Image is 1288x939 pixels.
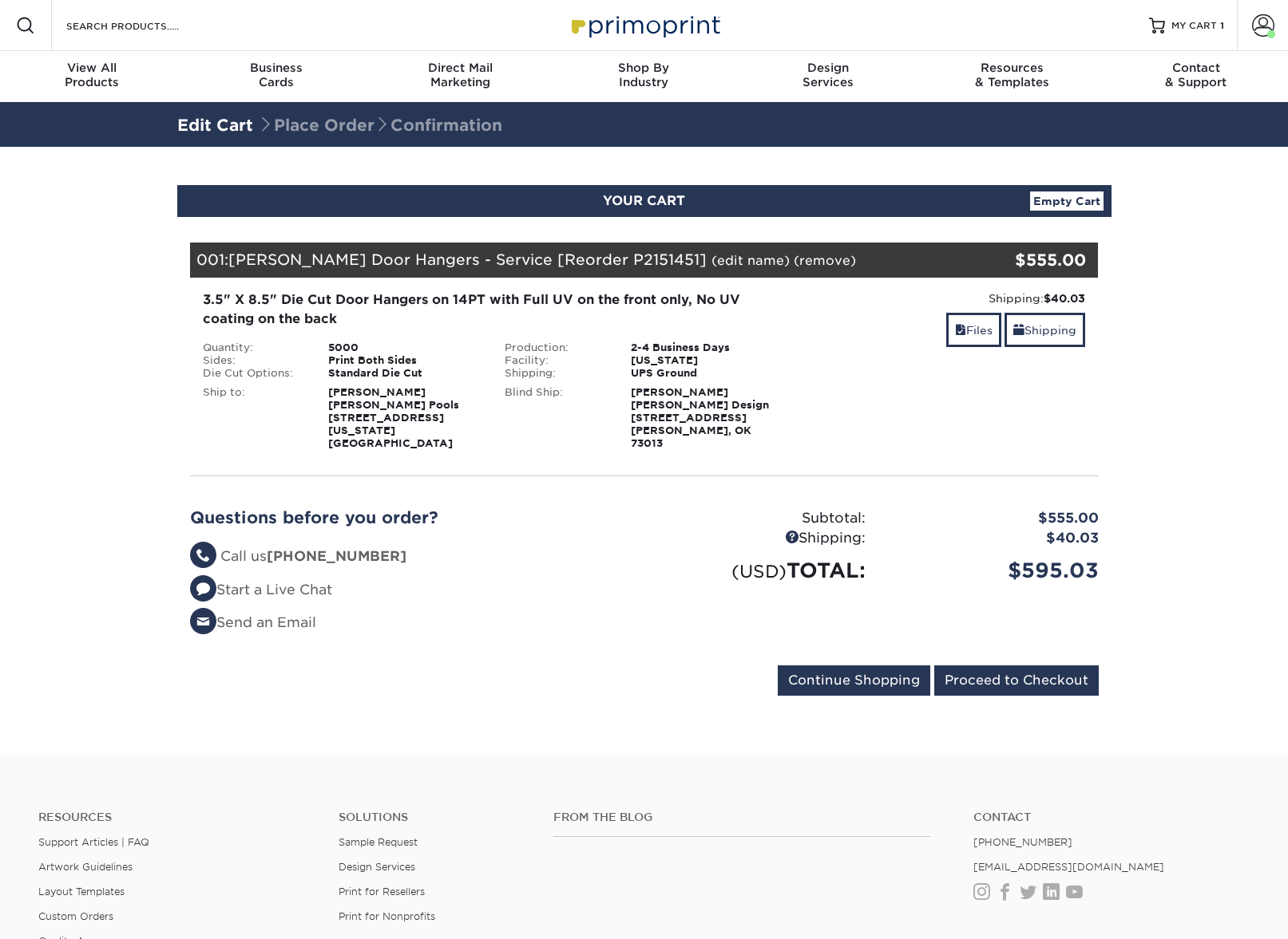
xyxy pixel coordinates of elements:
div: 3.5" X 8.5" Die Cut Door Hangers on 14PT with Full UV on the front only, No UV coating on the back [203,290,783,329]
div: Print Both Sides [316,354,493,367]
div: $555.00 [947,248,1087,272]
a: Empty Cart [1030,191,1104,211]
div: $555.00 [878,508,1111,529]
div: 001: [190,243,947,278]
div: $40.03 [878,528,1111,549]
a: Layout Templates [38,886,125,898]
a: Artwork Guidelines [38,861,133,873]
a: Print for Resellers [339,886,425,898]
span: Contact [1104,61,1288,75]
a: (edit name) [711,253,790,268]
div: Ship to: [191,386,317,450]
strong: [PERSON_NAME] [PERSON_NAME] Pools [STREET_ADDRESS] [US_STATE][GEOGRAPHIC_DATA] [328,386,459,449]
a: [EMAIL_ADDRESS][DOMAIN_NAME] [973,861,1164,873]
a: Direct MailMarketing [368,51,552,102]
h4: From the Blog [553,811,930,824]
div: TOTAL: [644,555,878,586]
div: Subtotal: [644,508,878,529]
strong: [PHONE_NUMBER] [267,548,406,564]
input: Continue Shopping [778,665,930,696]
span: [PERSON_NAME] Door Hangers - Service [Reorder P2151451] [228,251,707,268]
h2: Questions before you order? [190,508,632,527]
div: Standard Die Cut [316,367,493,380]
div: [US_STATE] [619,354,795,367]
div: $595.03 [878,555,1111,586]
div: Shipping: [644,528,878,549]
a: Resources& Templates [920,51,1104,102]
span: MY CART [1171,19,1217,33]
a: Shipping [1005,313,1085,347]
div: Blind Ship: [493,386,619,450]
a: Edit Cart [177,116,253,135]
a: [PHONE_NUMBER] [973,836,1072,848]
div: 2-4 Business Days [619,341,795,354]
span: Shop By [552,61,735,75]
div: Sides: [191,354,317,367]
span: Design [736,61,920,75]
div: Shipping: [807,290,1086,306]
span: Business [184,61,367,75]
input: Proceed to Checkout [934,665,1099,696]
li: Call us [190,546,632,567]
input: SEARCH PRODUCTS..... [65,16,220,35]
a: Custom Orders [38,910,113,922]
a: Start a Live Chat [190,582,332,598]
div: Shipping: [493,367,619,380]
small: (USD) [731,561,787,582]
a: BusinessCards [184,51,367,102]
div: Die Cut Options: [191,367,317,380]
div: Services [736,61,920,89]
div: Production: [493,341,619,354]
a: Support Articles | FAQ [38,836,149,848]
a: Files [946,313,1001,347]
a: (remove) [794,253,856,268]
span: Direct Mail [368,61,552,75]
span: YOUR CART [603,193,685,208]
img: Primoprint [565,8,724,42]
a: Shop ByIndustry [552,51,735,102]
a: Send an Email [190,614,316,630]
strong: [PERSON_NAME] [PERSON_NAME] Design [STREET_ADDRESS] [PERSON_NAME], OK 73013 [631,386,769,449]
a: Design Services [339,861,415,873]
div: Facility: [493,354,619,367]
span: Resources [920,61,1104,75]
span: 1 [1220,20,1224,31]
span: Place Order Confirmation [258,116,502,135]
div: & Support [1104,61,1288,89]
strong: $40.03 [1044,292,1085,305]
a: DesignServices [736,51,920,102]
a: Print for Nonprofits [339,910,435,922]
h4: Resources [38,811,315,824]
div: Industry [552,61,735,89]
a: Sample Request [339,836,418,848]
span: files [955,324,966,337]
div: Marketing [368,61,552,89]
div: Quantity: [191,341,317,354]
div: UPS Ground [619,367,795,380]
h4: Solutions [339,811,529,824]
div: Cards [184,61,367,89]
div: & Templates [920,61,1104,89]
a: Contact& Support [1104,51,1288,102]
span: shipping [1013,324,1024,337]
a: Contact [973,811,1250,824]
div: 5000 [316,341,493,354]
